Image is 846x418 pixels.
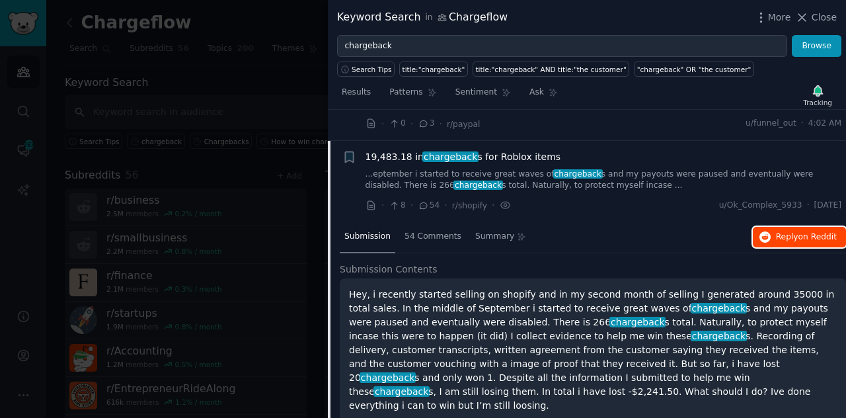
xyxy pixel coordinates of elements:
div: Tracking [803,98,832,107]
span: Submission Contents [340,263,438,276]
span: Ask [529,87,544,99]
span: 54 Comments [404,231,461,243]
p: Hey, i recently started selling on shopify and in my second month of selling I generated around 3... [349,288,837,413]
span: · [492,198,494,212]
span: chargeback [453,181,503,190]
span: · [444,198,447,212]
span: Patterns [389,87,422,99]
a: ...eptember i started to receive great waves ofchargebacks and my payouts were paused and eventua... [365,169,842,192]
a: 19,483.18 inchargebacks for Roblox items [365,150,561,164]
span: chargeback [609,317,666,327]
span: chargeback [691,331,747,341]
span: chargeback [691,303,747,313]
button: More [754,11,791,24]
span: Sentiment [455,87,497,99]
span: Results [342,87,371,99]
span: Summary [475,231,514,243]
span: More [768,11,791,24]
span: · [807,200,810,212]
span: · [801,118,804,130]
span: · [381,117,384,131]
button: Replyon Reddit [753,227,846,248]
span: in [425,12,432,24]
input: Try a keyword related to your business [337,35,787,58]
div: title:"chargeback" [403,65,465,74]
span: 0 [389,118,405,130]
a: title:"chargeback" AND title:"the customer" [473,62,629,77]
span: · [381,198,384,212]
button: Close [795,11,837,24]
a: Results [337,82,375,109]
button: Search Tips [337,62,395,77]
span: chargeback [373,386,430,397]
span: 54 [418,200,440,212]
div: "chargeback" OR "the customer" [637,65,751,74]
span: u/funnel_out [746,118,796,130]
a: Patterns [385,82,441,109]
span: chargeback [360,372,416,383]
a: title:"chargeback" [399,62,468,77]
span: Close [812,11,837,24]
button: Browse [792,35,841,58]
span: u/Ok_Complex_5933 [719,200,802,212]
span: 4:02 AM [808,118,841,130]
span: 8 [389,200,405,212]
span: r/shopify [452,201,487,210]
span: r/paypal [447,120,480,129]
span: [DATE] [814,200,841,212]
span: 3 [418,118,434,130]
div: Keyword Search Chargeflow [337,9,508,26]
span: · [410,117,413,131]
span: · [410,198,413,212]
span: Submission [344,231,391,243]
span: chargeback [553,169,603,179]
button: Tracking [798,81,837,109]
a: Sentiment [451,82,516,109]
span: chargeback [422,151,479,162]
span: · [440,117,442,131]
a: "chargeback" OR "the customer" [634,62,754,77]
span: Reply [776,231,837,243]
div: title:"chargeback" AND title:"the customer" [475,65,626,74]
a: Ask [525,82,562,109]
span: 19,483.18 in s for Roblox items [365,150,561,164]
span: Search Tips [352,65,392,74]
span: on Reddit [798,232,837,241]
